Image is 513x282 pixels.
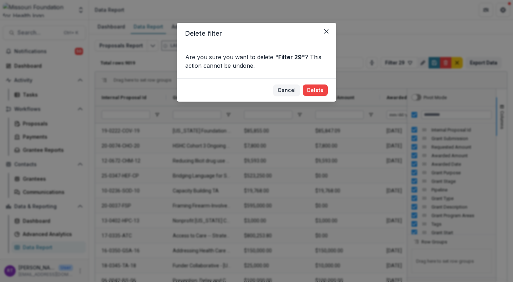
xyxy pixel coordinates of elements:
[321,26,332,37] button: Close
[275,53,305,61] strong: " Filter 29 "
[177,23,336,44] header: Delete filter
[303,84,328,96] button: Delete
[177,44,336,78] div: Are you sure you want to delete ? This action cannot be undone.
[273,84,300,96] button: Cancel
